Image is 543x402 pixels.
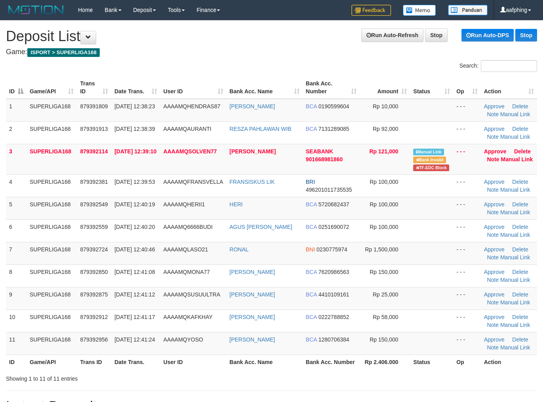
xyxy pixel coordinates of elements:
td: - - - [453,242,480,264]
span: Rp 100,000 [370,201,398,208]
span: 879392956 [80,336,108,343]
td: 4 [6,174,27,197]
td: - - - [453,219,480,242]
a: Manual Link [501,156,533,162]
span: AAAAMQSUSUULTRA [163,291,220,298]
td: 8 [6,264,27,287]
th: Bank Acc. Name [226,355,303,369]
td: SUPERLIGA168 [27,144,77,174]
span: Rp 92,000 [373,126,399,132]
span: AAAAMQYOSO [163,336,203,343]
th: Date Trans. [111,355,160,369]
th: Trans ID: activate to sort column ascending [77,76,111,99]
a: Approve [484,126,505,132]
a: AGUS [PERSON_NAME] [230,224,292,230]
td: SUPERLIGA168 [27,310,77,332]
a: Approve [484,201,505,208]
a: HERI [230,201,243,208]
a: Approve [484,246,505,253]
td: 10 [6,310,27,332]
span: 879392114 [80,148,108,155]
td: SUPERLIGA168 [27,219,77,242]
th: Status: activate to sort column ascending [410,76,453,99]
span: Manually Linked [413,149,444,155]
td: - - - [453,287,480,310]
td: SUPERLIGA168 [27,121,77,144]
a: Note [487,277,499,283]
th: Rp 2.406.000 [360,355,410,369]
span: [DATE] 12:39:10 [114,148,156,155]
a: Manual Link [500,299,530,306]
span: Copy 5720682437 to clipboard [318,201,349,208]
span: ISPORT > SUPERLIGA168 [27,48,100,57]
span: Rp 1,500,000 [365,246,398,253]
span: [DATE] 12:38:39 [114,126,155,132]
a: Delete [512,314,528,320]
th: Bank Acc. Number [303,355,360,369]
a: Manual Link [500,254,530,260]
span: 879392850 [80,269,108,275]
span: Copy 901668981860 to clipboard [306,156,343,162]
td: SUPERLIGA168 [27,174,77,197]
td: 6 [6,219,27,242]
td: 3 [6,144,27,174]
th: Action [481,355,537,369]
span: BCA [306,103,317,109]
a: Note [487,232,499,238]
a: Manual Link [500,209,530,215]
a: Manual Link [500,111,530,117]
a: Stop [515,29,537,42]
span: 879392912 [80,314,108,320]
span: BCA [306,224,317,230]
a: Note [487,156,499,162]
span: [DATE] 12:40:46 [114,246,155,253]
td: - - - [453,121,480,144]
th: Game/API [27,355,77,369]
span: Rp 10,000 [373,103,399,109]
a: Approve [484,336,505,343]
span: [DATE] 12:40:19 [114,201,155,208]
span: BCA [306,291,317,298]
span: Rp 150,000 [370,269,398,275]
span: BNI [306,246,315,253]
span: Copy 0251690072 to clipboard [318,224,349,230]
th: ID [6,355,27,369]
a: Delete [512,291,528,298]
a: Note [487,344,499,351]
span: 879391809 [80,103,108,109]
a: Run Auto-Refresh [361,28,423,42]
td: - - - [453,197,480,219]
th: User ID [160,355,226,369]
td: 5 [6,197,27,219]
a: Note [487,209,499,215]
div: Showing 1 to 11 of 11 entries [6,372,220,383]
th: Amount: activate to sort column ascending [360,76,410,99]
a: Manual Link [500,344,530,351]
span: [DATE] 12:41:08 [114,269,155,275]
td: - - - [453,144,480,174]
a: Manual Link [500,322,530,328]
a: [PERSON_NAME] [230,269,275,275]
span: 879392381 [80,179,108,185]
a: Approve [484,148,507,155]
th: Date Trans.: activate to sort column ascending [111,76,160,99]
h4: Game: [6,48,537,56]
td: - - - [453,264,480,287]
th: ID: activate to sort column descending [6,76,27,99]
td: SUPERLIGA168 [27,264,77,287]
span: AAAAMQLASO21 [163,246,208,253]
span: BCA [306,201,317,208]
th: Trans ID [77,355,111,369]
td: SUPERLIGA168 [27,332,77,355]
img: Button%20Memo.svg [403,5,436,16]
img: MOTION_logo.png [6,4,66,16]
a: Note [487,299,499,306]
a: RESZA PAHLAWAN WIB [230,126,292,132]
a: Manual Link [500,187,530,193]
th: Action: activate to sort column ascending [481,76,537,99]
span: SEABANK [306,148,333,155]
a: Manual Link [500,134,530,140]
span: Rp 150,000 [370,336,398,343]
a: Manual Link [500,277,530,283]
span: Copy 496201011735535 to clipboard [306,187,352,193]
